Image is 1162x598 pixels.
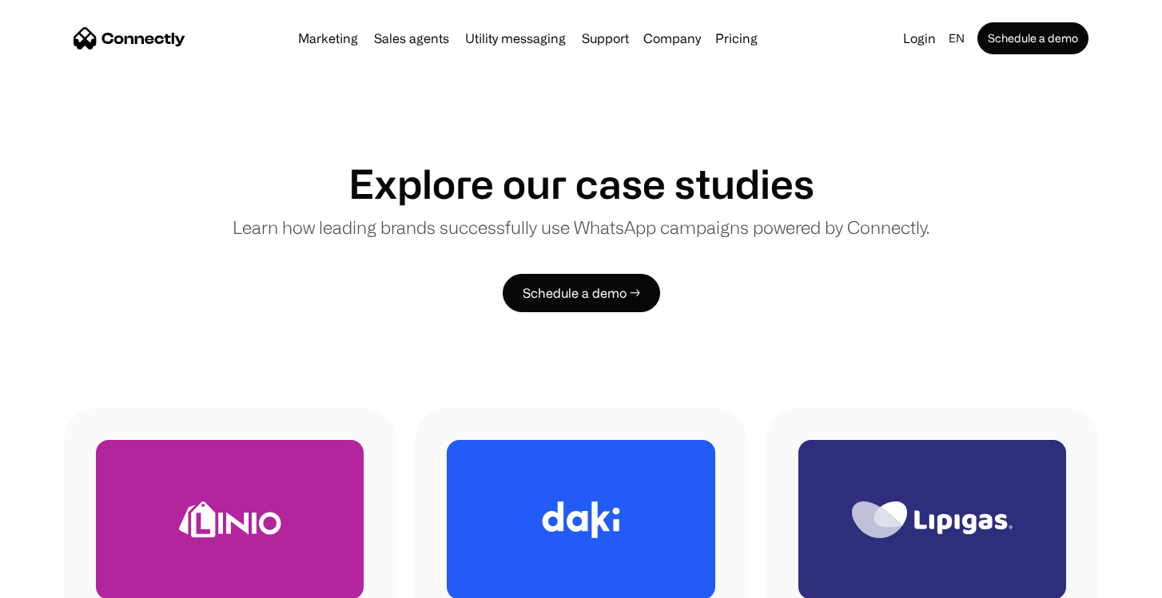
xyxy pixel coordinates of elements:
[639,27,706,50] div: Company
[179,501,281,537] img: Linio Logo
[292,32,364,45] a: Marketing
[368,32,456,45] a: Sales agents
[897,27,942,50] a: Login
[949,27,965,50] div: en
[942,27,974,50] div: en
[16,568,96,592] aside: Language selected: English
[32,570,96,592] ul: Language list
[575,32,635,45] a: Support
[459,32,572,45] a: Utility messaging
[348,160,814,208] h1: Explore our case studies
[74,26,185,50] a: home
[643,27,701,50] div: Company
[503,274,660,312] a: Schedule a demo →
[233,214,929,240] p: Learn how leading brands successfully use WhatsApp campaigns powered by Connectly.
[977,22,1088,54] a: Schedule a demo
[709,32,764,45] a: Pricing
[542,501,620,538] img: Daki Logo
